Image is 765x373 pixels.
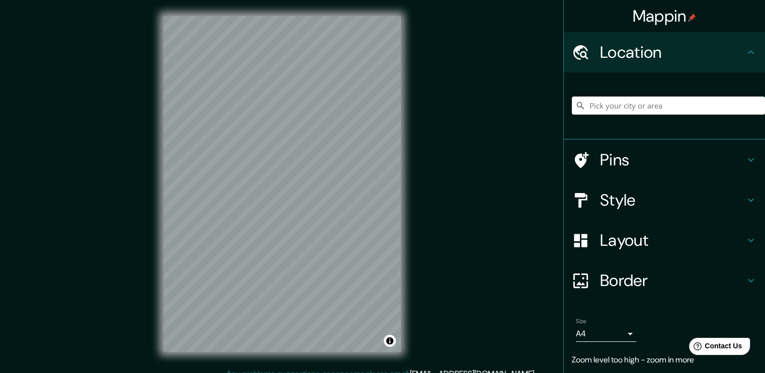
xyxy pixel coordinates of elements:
p: Zoom level too high - zoom in more [572,354,757,366]
div: Border [564,260,765,301]
h4: Layout [600,230,745,250]
h4: Location [600,42,745,62]
div: Style [564,180,765,220]
div: A4 [576,326,636,342]
div: Pins [564,140,765,180]
label: Size [576,317,586,326]
div: Location [564,32,765,72]
button: Toggle attribution [384,335,396,347]
h4: Mappin [633,6,697,26]
div: Layout [564,220,765,260]
canvas: Map [163,16,401,352]
h4: Style [600,190,745,210]
img: pin-icon.png [688,14,696,22]
input: Pick your city or area [572,97,765,115]
h4: Border [600,270,745,291]
iframe: Help widget launcher [675,334,754,362]
h4: Pins [600,150,745,170]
